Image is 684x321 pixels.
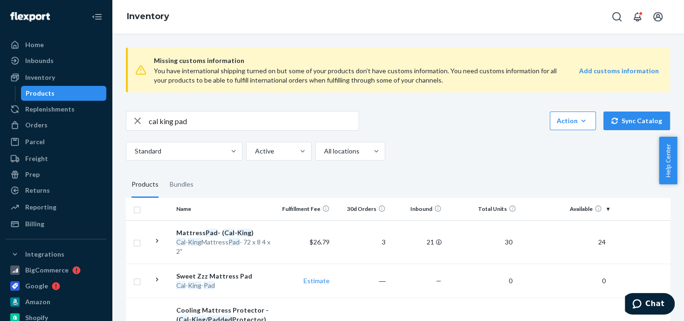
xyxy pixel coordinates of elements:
a: Products [21,86,107,101]
a: Returns [6,183,106,198]
a: Add customs information [579,66,659,85]
span: — [436,277,442,285]
div: BigCommerce [25,265,69,275]
div: You have international shipping turned on but some of your products don’t have customs informatio... [154,66,558,85]
span: 0 [598,277,609,285]
button: Open notifications [628,7,647,26]
div: Inventory [25,73,55,82]
div: Billing [25,219,44,229]
td: 3 [333,220,389,264]
a: Billing [6,216,106,231]
div: Integrations [25,250,64,259]
div: Home [25,40,44,49]
a: Orders [6,118,106,133]
input: Active [254,147,255,156]
em: Cal [224,229,235,237]
em: King [188,238,201,246]
input: Standard [134,147,135,156]
a: BigCommerce [6,263,106,278]
div: - - [176,281,274,290]
div: Bundles [170,172,193,198]
button: Help Center [659,137,677,184]
em: Cal [176,281,186,289]
a: Inbounds [6,53,106,68]
a: Reporting [6,200,106,215]
div: Products [131,172,159,198]
span: 0 [505,277,516,285]
button: Open Search Box [608,7,626,26]
a: Freight [6,151,106,166]
div: Returns [25,186,50,195]
td: 21 [389,220,445,264]
div: Products [26,89,55,98]
a: Google [6,279,106,293]
div: Amazon [25,297,50,307]
div: - Mattress - 72 x 8 4 x 2" [176,237,274,256]
th: Fulfillment Fee [277,198,333,220]
a: Parcel [6,134,106,149]
ol: breadcrumbs [119,3,177,30]
th: 30d Orders [333,198,389,220]
input: Search inventory by name or sku [149,112,359,130]
button: Integrations [6,247,106,262]
th: Available [520,198,613,220]
strong: Add customs information [579,67,659,75]
div: Replenishments [25,105,75,114]
button: Close Navigation [88,7,106,26]
em: Cal [176,238,186,246]
input: All locations [323,147,324,156]
span: 24 [594,238,609,246]
th: Total Units [445,198,520,220]
a: Inventory [6,70,106,85]
div: Inbounds [25,56,54,65]
span: 30 [501,238,516,246]
em: King [188,281,201,289]
button: Action [550,112,596,130]
a: Prep [6,167,106,182]
a: Replenishments [6,102,106,117]
a: Inventory [127,11,169,21]
span: Missing customs information [154,55,659,66]
th: Inbound [389,198,445,220]
div: Parcel [25,137,45,147]
a: Home [6,37,106,52]
em: Pad [228,238,240,246]
iframe: Opens a widget where you can chat to one of our agents [625,293,675,316]
div: Prep [25,170,40,179]
em: Pad [206,229,218,237]
button: Open account menu [649,7,667,26]
div: Mattress - ( - ) [176,228,274,237]
button: Sync Catalog [603,112,670,130]
em: King [237,229,251,237]
a: Amazon [6,294,106,309]
td: ― [333,264,389,298]
em: Pad [204,281,215,289]
th: Name [173,198,277,220]
div: Action [557,116,589,126]
img: Flexport logo [10,12,50,21]
div: Reporting [25,202,56,212]
div: Google [25,281,48,291]
div: Sweet Zzz Mattress Pad [176,272,274,281]
div: Freight [25,154,48,163]
a: Estimate [304,277,330,285]
div: Orders [25,120,48,130]
span: $26.79 [310,238,330,246]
